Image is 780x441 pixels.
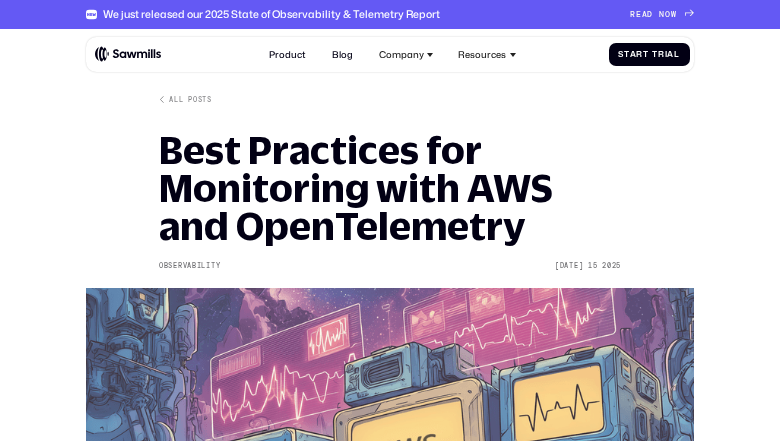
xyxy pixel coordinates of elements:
[671,10,677,20] span: W
[262,42,313,67] a: Product
[659,10,665,20] span: N
[665,50,668,60] span: i
[325,42,360,67] a: Blog
[169,95,211,104] div: All posts
[159,262,220,270] div: Observability
[667,50,674,60] span: a
[618,50,624,60] span: S
[630,10,694,20] a: READNOW
[643,50,649,60] span: t
[588,262,597,270] div: 15
[658,50,665,60] span: r
[674,50,680,60] span: l
[103,8,440,21] div: We just released our 2025 State of Observability & Telemetry Report
[630,50,637,60] span: a
[630,10,636,20] span: R
[647,10,653,20] span: D
[642,10,648,20] span: A
[624,50,630,60] span: t
[665,10,671,20] span: O
[609,43,690,67] a: StartTrial
[379,49,424,60] div: Company
[636,10,642,20] span: E
[451,42,522,67] div: Resources
[372,42,440,67] div: Company
[159,131,621,245] h1: Best Practices for Monitoring with AWS and OpenTelemetry
[159,95,212,104] a: All posts
[636,50,643,60] span: r
[602,262,621,270] div: 2025
[652,50,658,60] span: T
[458,49,506,60] div: Resources
[555,262,583,270] div: [DATE]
